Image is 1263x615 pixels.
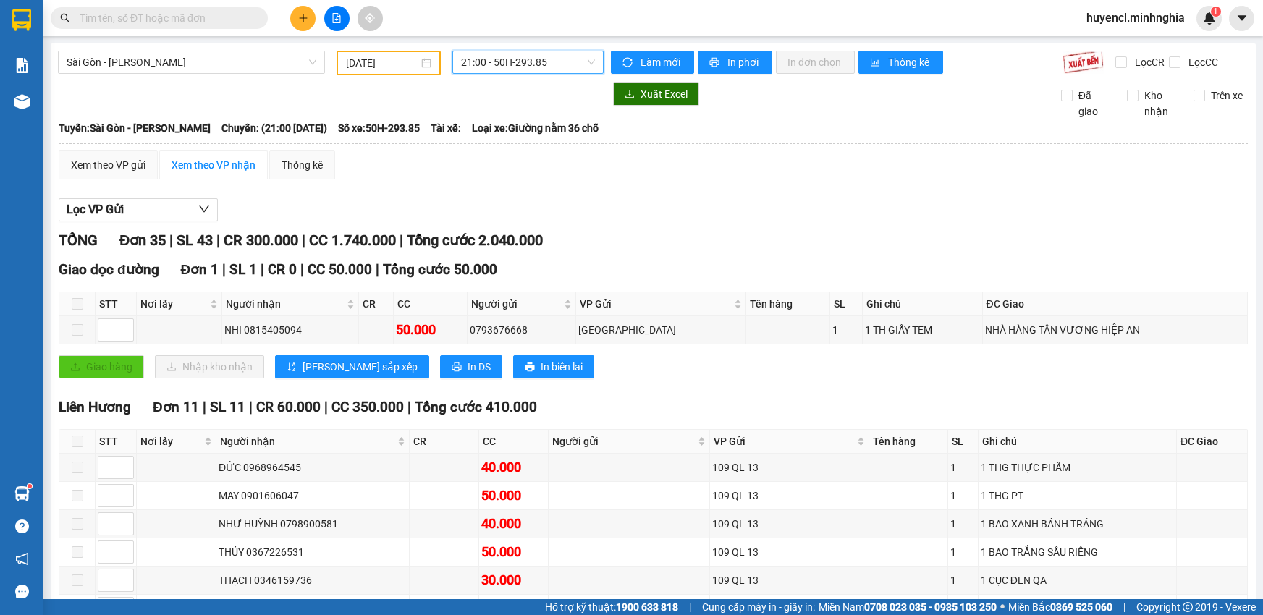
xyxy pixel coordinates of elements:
span: In DS [468,359,491,375]
button: printerIn DS [440,355,502,378]
th: ĐC Giao [1177,430,1248,454]
span: | [203,399,206,415]
button: Lọc VP Gửi [59,198,218,221]
span: 21:00 - 50H-293.85 [461,51,595,73]
sup: 1 [28,484,32,488]
span: Thống kê [888,54,932,70]
span: | [400,232,403,249]
span: CR 0 [268,261,297,278]
img: warehouse-icon [14,486,30,501]
span: notification [15,552,29,566]
span: CR 60.000 [256,399,321,415]
div: NHƯ HUỲNH 0798900581 [219,516,407,532]
strong: 0369 525 060 [1050,601,1112,613]
button: plus [290,6,316,31]
div: MAY 0901606047 [219,488,407,504]
td: 109 QL 13 [710,482,869,510]
th: SL [948,430,979,454]
span: CC 50.000 [308,261,372,278]
span: In phơi [727,54,761,70]
span: Giao dọc đường [59,261,159,278]
td: 109 QL 13 [710,454,869,482]
div: 1 [950,516,976,532]
button: In đơn chọn [776,51,855,74]
button: caret-down [1229,6,1254,31]
span: Lọc CC [1183,54,1220,70]
span: Người nhận [226,296,344,312]
button: printerIn biên lai [513,355,594,378]
div: 1 TH GIẤY TEM [865,322,980,338]
th: Tên hàng [746,292,830,316]
span: printer [452,362,462,373]
span: printer [709,57,722,69]
span: Đã giao [1073,88,1116,119]
th: CC [394,292,468,316]
div: 1 THG PT [981,488,1174,504]
img: logo-vxr [12,9,31,31]
div: Xem theo VP gửi [71,157,145,173]
span: | [222,261,226,278]
th: Tên hàng [869,430,948,454]
span: | [261,261,264,278]
span: Sài Gòn - Phan Rí [67,51,316,73]
div: 1 CỤC ĐEN QA [981,572,1174,588]
span: Đơn 11 [153,399,199,415]
td: NHÀ HÀNG TÂN VƯƠNG HIỆP AN [983,316,1248,344]
span: | [376,261,379,278]
button: syncLàm mới [611,51,694,74]
span: printer [525,362,535,373]
span: | [169,232,173,249]
span: file-add [331,13,342,23]
div: Xem theo VP nhận [172,157,255,173]
span: CR 300.000 [224,232,298,249]
div: [GEOGRAPHIC_DATA] [578,322,743,338]
div: 109 QL 13 [712,488,866,504]
span: ⚪️ [1000,604,1005,610]
th: CR [410,430,479,454]
span: Tài xế: [431,120,461,136]
span: Chuyến: (21:00 [DATE]) [221,120,327,136]
span: plus [298,13,308,23]
span: VP Gửi [580,296,731,312]
td: 109 QL 13 [710,510,869,538]
div: 40.000 [481,457,546,478]
span: | [1123,599,1125,615]
div: THẠCH 0346159736 [219,572,407,588]
span: search [60,13,70,23]
span: CC 350.000 [331,399,404,415]
img: warehouse-icon [14,94,30,109]
span: Trên xe [1205,88,1249,103]
span: SL 1 [229,261,257,278]
span: bar-chart [870,57,882,69]
span: | [324,399,328,415]
div: 1 [950,488,976,504]
th: Ghi chú [863,292,983,316]
span: Lọc VP Gửi [67,200,124,219]
div: 1 [950,544,976,560]
span: caret-down [1235,12,1249,25]
span: question-circle [15,519,29,533]
span: VP Gửi [714,433,854,449]
td: 109 QL 13 [710,538,869,567]
span: sync [622,57,635,69]
div: 0793676668 [470,322,573,338]
div: 109 QL 13 [712,544,866,560]
span: Người gửi [552,433,695,449]
span: | [302,232,305,249]
input: Tìm tên, số ĐT hoặc mã đơn [80,10,250,26]
span: Người nhận [220,433,394,449]
span: Miền Nam [819,599,997,615]
span: In biên lai [541,359,583,375]
span: Tổng cước 2.040.000 [407,232,543,249]
span: Hỗ trợ kỹ thuật: [545,599,678,615]
span: 1 [1213,7,1218,17]
div: 50.000 [481,485,546,506]
span: Nơi lấy [140,433,201,449]
span: Cung cấp máy in - giấy in: [702,599,815,615]
div: 109 QL 13 [712,572,866,588]
b: Tuyến: Sài Gòn - [PERSON_NAME] [59,122,211,134]
span: | [300,261,304,278]
div: 50.000 [396,320,465,340]
span: Đơn 35 [119,232,166,249]
td: Sài Gòn [576,316,746,344]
